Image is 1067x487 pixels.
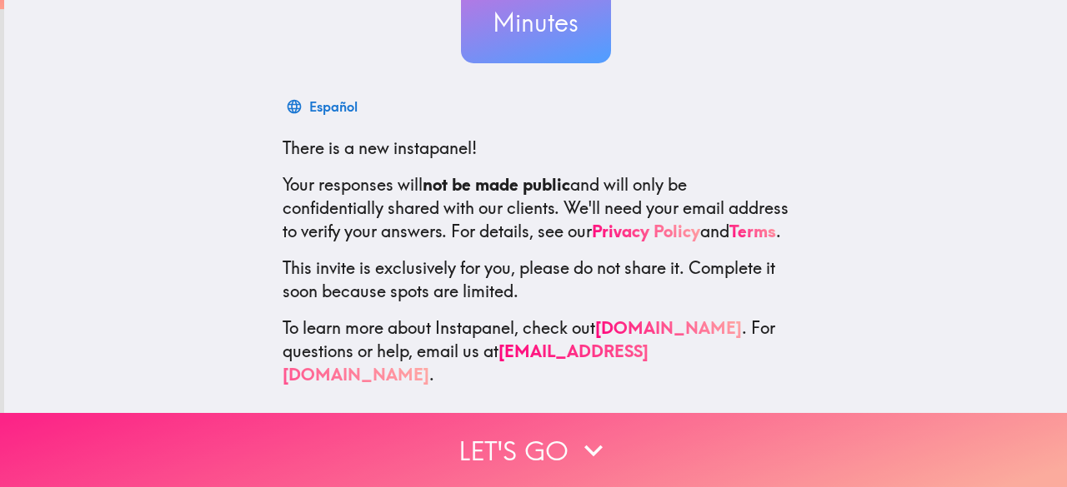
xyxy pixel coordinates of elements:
[309,95,358,118] div: Español
[595,317,742,338] a: [DOMAIN_NAME]
[729,221,776,241] a: Terms
[423,174,570,195] b: not be made public
[283,316,789,386] p: To learn more about Instapanel, check out . For questions or help, email us at .
[283,256,789,303] p: This invite is exclusively for you, please do not share it. Complete it soon because spots are li...
[283,173,789,243] p: Your responses will and will only be confidentially shared with our clients. We'll need your emai...
[592,221,700,241] a: Privacy Policy
[283,340,649,385] a: [EMAIL_ADDRESS][DOMAIN_NAME]
[283,137,477,158] span: There is a new instapanel!
[283,90,364,123] button: Español
[461,5,611,40] h3: Minutes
